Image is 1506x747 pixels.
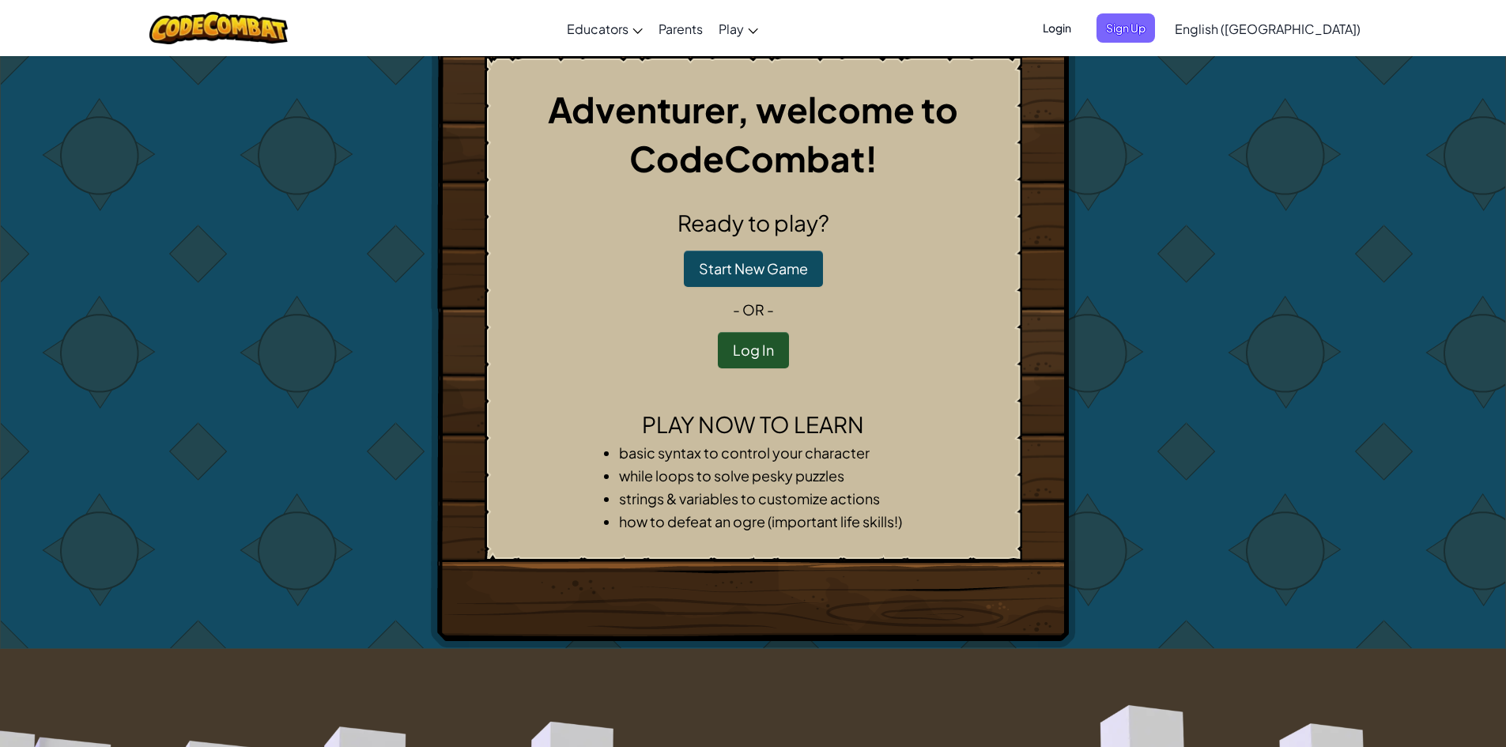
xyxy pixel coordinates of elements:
[149,12,288,44] img: CodeCombat logo
[619,487,919,510] li: strings & variables to customize actions
[742,300,764,319] span: or
[1096,13,1155,43] button: Sign Up
[498,408,1009,441] h2: Play now to learn
[711,7,766,50] a: Play
[619,441,919,464] li: basic syntax to control your character
[719,21,744,37] span: Play
[1175,21,1361,37] span: English ([GEOGRAPHIC_DATA])
[1167,7,1368,50] a: English ([GEOGRAPHIC_DATA])
[619,464,919,487] li: while loops to solve pesky puzzles
[498,206,1009,240] h2: Ready to play?
[651,7,711,50] a: Parents
[498,85,1009,183] h1: Adventurer, welcome to CodeCombat!
[1033,13,1081,43] button: Login
[559,7,651,50] a: Educators
[619,510,919,533] li: how to defeat an ogre (important life skills!)
[718,332,789,368] button: Log In
[764,300,774,319] span: -
[567,21,628,37] span: Educators
[684,251,823,287] button: Start New Game
[733,300,742,319] span: -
